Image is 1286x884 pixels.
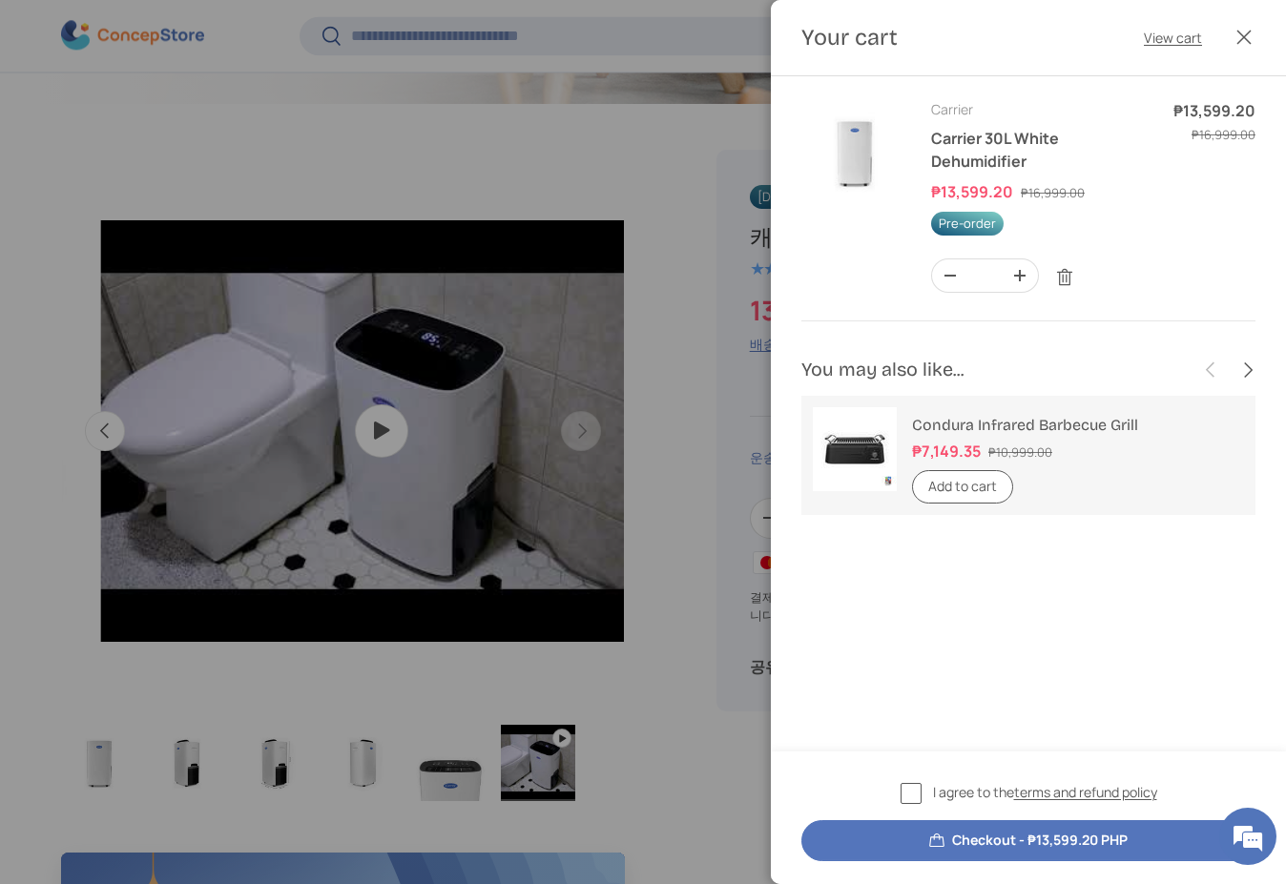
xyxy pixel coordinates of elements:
[931,181,1018,202] dd: ₱13,599.20
[300,587,346,613] em: 제출
[968,259,1002,292] input: Quantity
[912,416,1138,434] a: Condura Infrared Barbecue Grill
[931,99,1151,119] div: Carrier
[931,128,1059,172] a: Carrier 30L White Dehumidifier
[801,99,908,206] img: carrier-dehumidifier-30-liter-full-view-concepstore
[933,782,1157,802] span: I agree to the
[801,23,898,52] h2: Your cart
[313,10,359,55] div: 라이브 채팅 창 최소화
[931,212,1004,236] span: Pre-order
[99,105,321,134] div: 메시지 남기기
[1021,184,1085,201] s: ₱16,999.00
[801,820,1255,861] button: Checkout - ₱13,599.20 PHP
[801,357,1193,383] h2: You may also like...
[1047,259,1083,296] a: Remove
[912,470,1013,504] button: Add to cart
[1192,126,1255,143] s: ₱16,999.00
[1014,783,1157,801] a: terms and refund policy
[1144,28,1202,48] a: View cart
[1173,99,1255,122] dd: ₱13,599.20
[56,238,318,434] span: 오프라인입니다. 메시지를 남기십시오.
[10,521,363,587] textarea: 메시지를 입력한 후 ‘제출’을 클릭하십시오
